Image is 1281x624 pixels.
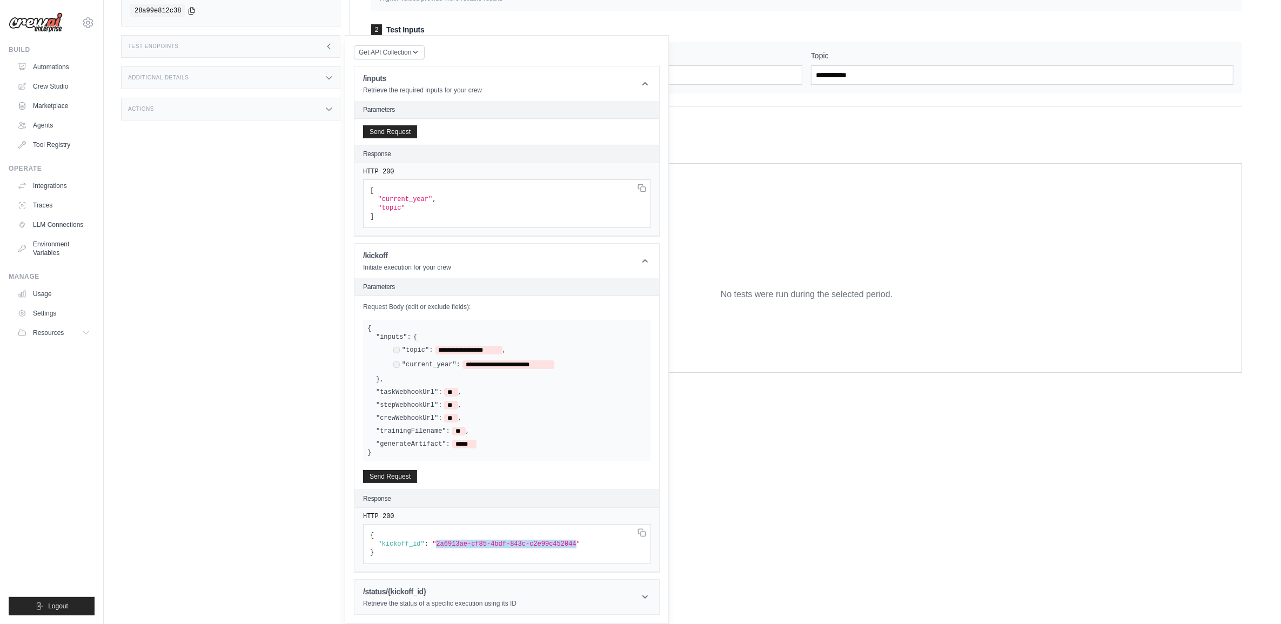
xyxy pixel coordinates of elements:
a: LLM Connections [13,216,95,233]
h2: Parameters [363,105,650,114]
a: Automations [13,58,95,76]
span: } [376,375,380,384]
label: "generateArtifact": [376,440,450,448]
h3: Test Endpoints [128,43,179,50]
button: Get API Collection [354,45,425,59]
div: Widget de chat [1227,572,1281,624]
pre: HTTP 200 [363,167,650,176]
button: Send Request [363,470,417,483]
a: Environment Variables [13,236,95,261]
span: , [466,427,470,435]
div: Build [9,45,95,54]
a: Settings [13,305,95,322]
h1: /status/{kickoff_id} [363,586,517,597]
button: Logout [9,597,95,615]
span: { [370,532,374,539]
h2: Response [363,150,391,158]
button: Resources [13,324,95,341]
label: "taskWebhookUrl": [376,388,442,397]
label: "inputs": [376,333,411,341]
span: 2 [371,24,382,35]
span: } [367,449,371,457]
p: Initiate execution for your crew [363,263,451,272]
span: , [458,388,462,397]
a: Traces [13,197,95,214]
a: Usage [13,285,95,303]
div: Operate [9,164,95,173]
span: , [380,375,384,384]
span: { [413,333,417,341]
label: "current_year": [402,360,460,369]
button: Send Request [363,125,417,138]
a: Tool Registry [13,136,95,153]
a: Crew Studio [13,78,95,95]
img: Logo [9,12,63,33]
code: 28a99e812c38 [130,4,185,17]
h3: Additional Details [128,75,189,81]
span: , [458,401,462,410]
a: Integrations [13,177,95,194]
h2: Parameters [363,283,650,291]
p: No tests were run during the selected period. [721,288,893,301]
label: "trainingFilename": [376,427,450,435]
h3: Test Inputs [371,24,1242,35]
a: Agents [13,117,95,134]
label: Topic [811,50,1233,61]
div: Manage [9,272,95,281]
span: "topic" [378,204,405,212]
p: Retrieve the required inputs for your crew [363,86,482,95]
label: "crewWebhookUrl": [376,414,442,422]
span: "kickoff_id" [378,540,424,548]
span: : [425,540,428,548]
iframe: Chat Widget [1227,572,1281,624]
label: "stepWebhookUrl": [376,401,442,410]
span: } [370,549,374,556]
span: , [502,346,506,354]
pre: HTTP 200 [363,512,650,521]
span: Resources [33,328,64,337]
h1: /kickoff [363,250,451,261]
span: , [458,414,462,422]
h1: /inputs [363,73,482,84]
span: , [432,196,436,203]
span: [ [370,187,374,194]
label: Request Body (edit or exclude fields): [363,303,650,311]
span: Get API Collection [359,48,411,57]
a: Marketplace [13,97,95,115]
h3: Actions [128,106,154,112]
span: "current_year" [378,196,432,203]
span: ] [370,213,374,220]
label: "topic": [402,346,433,354]
span: "2a6913ae-cf85-4bdf-843c-c2e99c452044" [432,540,580,548]
p: Retrieve the status of a specific execution using its ID [363,599,517,608]
span: Logout [48,602,68,610]
span: { [367,325,371,332]
h2: Response [363,494,391,503]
